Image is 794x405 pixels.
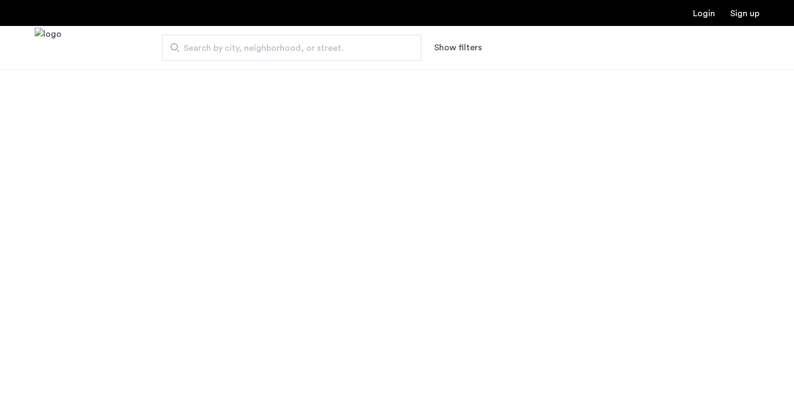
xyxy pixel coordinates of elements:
input: Apartment Search [162,35,421,61]
img: logo [35,28,62,68]
a: Cazamio Logo [35,28,62,68]
a: Registration [730,9,759,18]
span: Search by city, neighborhood, or street. [184,42,391,55]
button: Show or hide filters [434,41,482,54]
a: Login [693,9,715,18]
